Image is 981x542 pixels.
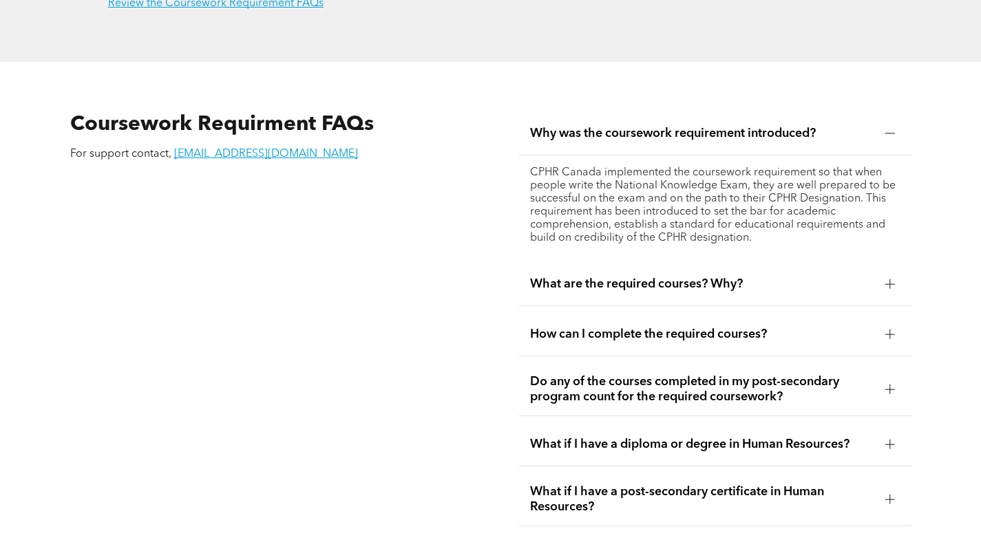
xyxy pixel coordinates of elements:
[530,277,874,292] span: What are the required courses? Why?
[70,149,171,160] span: For support contact,
[530,166,900,245] p: CPHR Canada implemented the coursework requirement so that when people write the National Knowled...
[70,114,374,135] span: Coursework Requirment FAQs
[530,374,874,404] span: Do any of the courses completed in my post-secondary program count for the required coursework?
[530,126,874,141] span: Why was the coursework requirement introduced?
[530,327,874,342] span: How can I complete the required courses?
[174,149,358,160] a: [EMAIL_ADDRESS][DOMAIN_NAME]
[530,484,874,514] span: What if I have a post-secondary certificate in Human Resources?
[530,437,874,452] span: What if I have a diploma or degree in Human Resources?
